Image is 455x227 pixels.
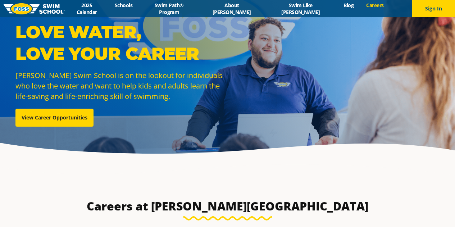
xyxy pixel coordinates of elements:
a: Swim Path® Program [139,2,200,15]
a: Swim Like [PERSON_NAME] [264,2,337,15]
p: Love Water, Love Your Career [15,21,224,64]
span: [PERSON_NAME] Swim School is on the lookout for individuals who love the water and want to help k... [15,71,223,101]
a: Blog [337,2,360,9]
img: FOSS Swim School Logo [4,3,65,14]
h3: Careers at [PERSON_NAME][GEOGRAPHIC_DATA] [58,199,397,213]
a: Careers [360,2,390,9]
a: About [PERSON_NAME] [200,2,264,15]
a: View Career Opportunities [15,109,94,127]
a: 2025 Calendar [65,2,109,15]
a: Schools [109,2,139,9]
